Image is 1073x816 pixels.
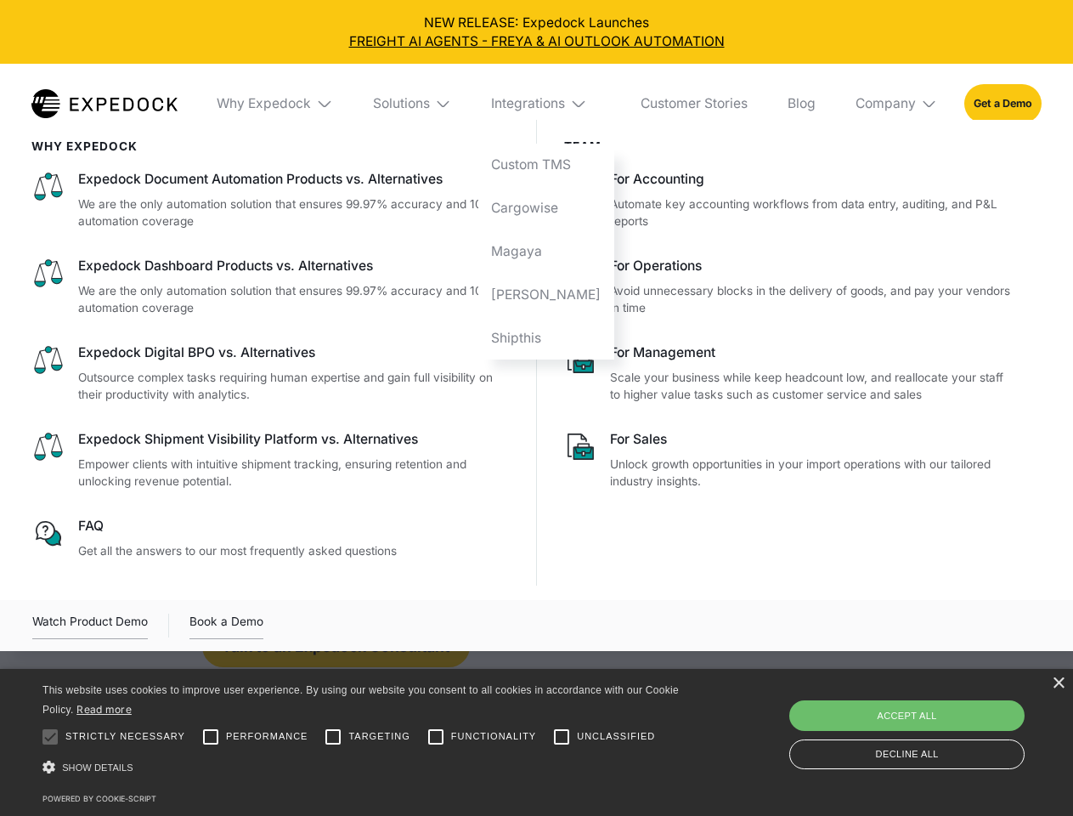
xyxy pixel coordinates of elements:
div: For Sales [610,430,1014,449]
div: Solutions [359,64,465,144]
p: Scale your business while keep headcount low, and reallocate your staff to higher value tasks suc... [610,369,1014,404]
a: Customer Stories [627,64,760,144]
a: Expedock Dashboard Products vs. AlternativesWe are the only automation solution that ensures 99.9... [31,257,510,317]
span: Show details [62,762,133,773]
a: For ManagementScale your business while keep headcount low, and reallocate your staff to higher v... [564,343,1015,404]
span: Unclassified [577,729,655,744]
a: Book a Demo [189,612,263,639]
a: [PERSON_NAME] [478,273,614,316]
p: Automate key accounting workflows from data entry, auditing, and P&L reports [610,195,1014,230]
p: Unlock growth opportunities in your import operations with our tailored industry insights. [610,456,1014,490]
p: We are the only automation solution that ensures 99.97% accuracy and 100% automation coverage [78,195,510,230]
span: Performance [226,729,308,744]
a: For OperationsAvoid unnecessary blocks in the delivery of goods, and pay your vendors in time [564,257,1015,317]
a: Magaya [478,229,614,273]
span: This website uses cookies to improve user experience. By using our website you consent to all coo... [42,684,679,716]
a: For SalesUnlock growth opportunities in your import operations with our tailored industry insights. [564,430,1015,490]
div: For Operations [610,257,1014,275]
div: Company [842,64,951,144]
p: Get all the answers to our most frequently asked questions [78,542,510,560]
div: FAQ [78,517,510,535]
a: open lightbox [32,612,148,639]
a: Blog [774,64,828,144]
div: Show details [42,756,685,779]
a: Expedock Shipment Visibility Platform vs. AlternativesEmpower clients with intuitive shipment tra... [31,430,510,490]
a: Expedock Document Automation Products vs. AlternativesWe are the only automation solution that en... [31,170,510,230]
a: Get a Demo [964,84,1042,122]
div: Company [856,95,916,112]
div: Why Expedock [217,95,311,112]
div: Solutions [373,95,430,112]
div: For Management [610,343,1014,362]
a: Shipthis [478,316,614,360]
a: FAQGet all the answers to our most frequently asked questions [31,517,510,559]
span: Functionality [451,729,536,744]
div: For Accounting [610,170,1014,189]
div: WHy Expedock [31,139,510,153]
a: Powered by cookie-script [42,794,156,803]
div: Expedock Dashboard Products vs. Alternatives [78,257,510,275]
div: Expedock Digital BPO vs. Alternatives [78,343,510,362]
a: FREIGHT AI AGENTS - FREYA & AI OUTLOOK AUTOMATION [14,32,1060,51]
div: Watch Product Demo [32,612,148,639]
a: Custom TMS [478,144,614,187]
a: Expedock Digital BPO vs. AlternativesOutsource complex tasks requiring human expertise and gain f... [31,343,510,404]
div: NEW RELEASE: Expedock Launches [14,14,1060,51]
div: Team [564,139,1015,153]
iframe: Chat Widget [790,632,1073,816]
a: For AccountingAutomate key accounting workflows from data entry, auditing, and P&L reports [564,170,1015,230]
div: Integrations [491,95,565,112]
div: Expedock Document Automation Products vs. Alternatives [78,170,510,189]
p: We are the only automation solution that ensures 99.97% accuracy and 100% automation coverage [78,282,510,317]
p: Avoid unnecessary blocks in the delivery of goods, and pay your vendors in time [610,282,1014,317]
p: Outsource complex tasks requiring human expertise and gain full visibility on their productivity ... [78,369,510,404]
div: Integrations [478,64,614,144]
a: Cargowise [478,187,614,230]
span: Targeting [348,729,409,744]
a: Read more [76,703,132,716]
nav: Integrations [478,144,614,360]
span: Strictly necessary [65,729,185,744]
p: Empower clients with intuitive shipment tracking, ensuring retention and unlocking revenue potent... [78,456,510,490]
div: Why Expedock [204,64,347,144]
div: Expedock Shipment Visibility Platform vs. Alternatives [78,430,510,449]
